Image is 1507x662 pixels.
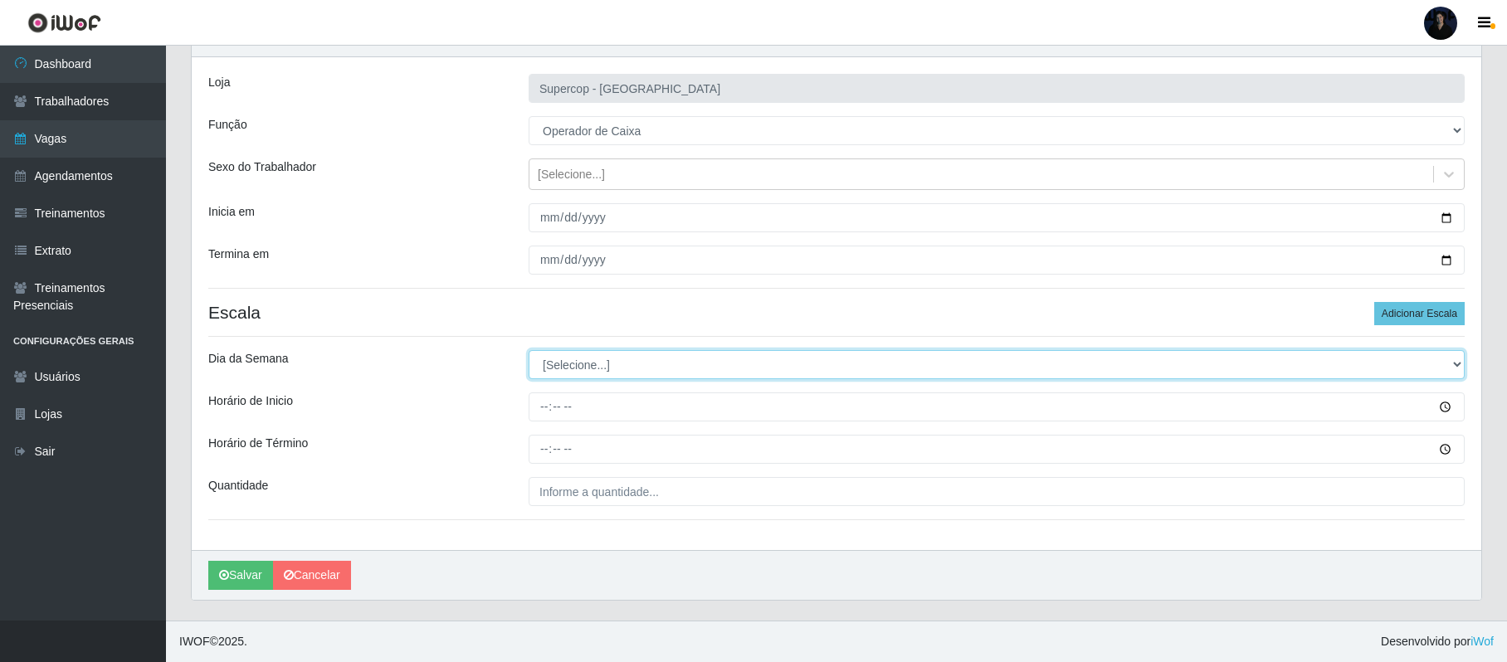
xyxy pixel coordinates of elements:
[179,633,247,650] span: © 2025 .
[529,392,1465,421] input: 00:00
[208,116,247,134] label: Função
[208,477,268,494] label: Quantidade
[529,435,1465,464] input: 00:00
[208,158,316,176] label: Sexo do Trabalhador
[27,12,101,33] img: CoreUI Logo
[208,561,273,590] button: Salvar
[273,561,351,590] a: Cancelar
[1470,635,1494,648] a: iWof
[208,246,269,263] label: Termina em
[208,203,255,221] label: Inicia em
[179,635,210,648] span: IWOF
[208,392,293,410] label: Horário de Inicio
[208,74,230,91] label: Loja
[538,166,605,183] div: [Selecione...]
[208,302,1465,323] h4: Escala
[1374,302,1465,325] button: Adicionar Escala
[529,477,1465,506] input: Informe a quantidade...
[529,246,1465,275] input: 00/00/0000
[208,435,308,452] label: Horário de Término
[1381,633,1494,650] span: Desenvolvido por
[208,350,289,368] label: Dia da Semana
[529,203,1465,232] input: 00/00/0000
